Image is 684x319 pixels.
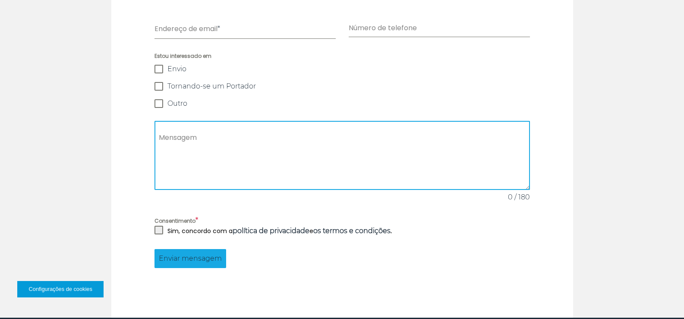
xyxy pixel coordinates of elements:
[233,227,309,235] a: política de privacidade
[641,278,684,319] iframe: Widget de bate-papo
[29,286,92,292] font: Configurações de cookies
[154,217,195,224] font: Consentimento
[508,193,530,201] font: 0 / 180
[17,281,104,297] button: Configurações de cookies
[154,99,530,108] label: Outro
[154,65,530,73] label: Envio
[167,82,256,90] font: Tornando-se um Portador
[309,227,313,235] font: e
[167,99,187,107] font: Outro
[167,65,186,73] font: Envio
[167,227,233,235] font: Sim, concordo com a
[154,52,211,60] font: Estou interessado em
[154,249,226,268] button: Enviar mensagem
[313,227,391,235] a: os termos e condições
[159,254,222,262] font: Enviar mensagem
[154,82,530,91] label: Tornando-se um Portador
[391,227,392,235] font: .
